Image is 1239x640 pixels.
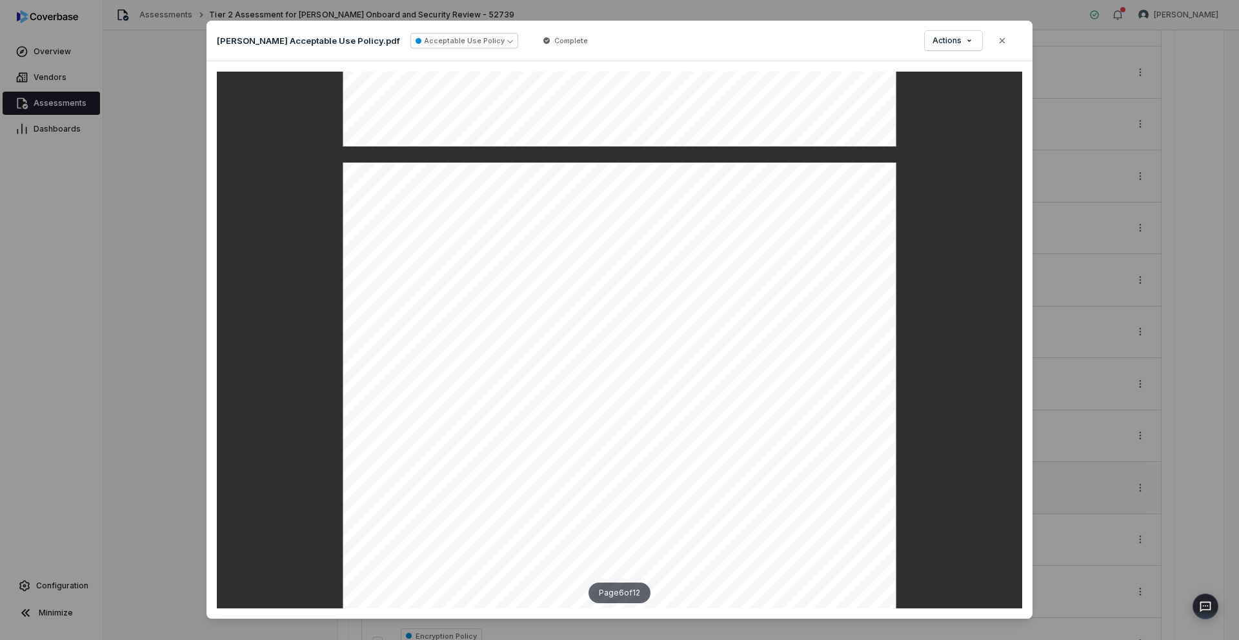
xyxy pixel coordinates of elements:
div: Page 6 of 12 [589,583,650,603]
span: Complete [554,35,588,46]
button: Actions [925,31,982,50]
p: [PERSON_NAME] Acceptable Use Policy.pdf [217,35,400,46]
button: Acceptable Use Policy [410,33,518,48]
span: Actions [932,35,962,46]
